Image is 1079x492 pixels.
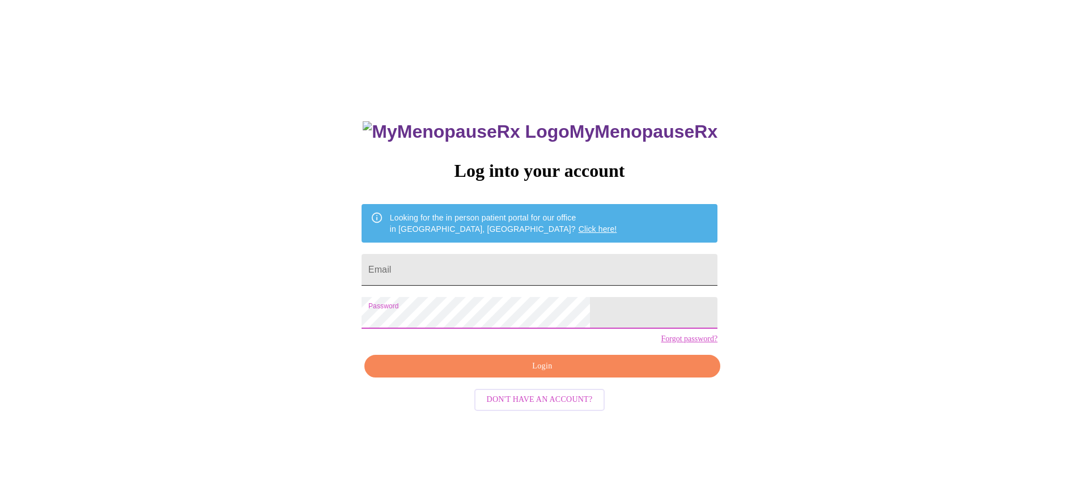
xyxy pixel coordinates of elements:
[579,224,617,234] a: Click here!
[487,393,593,407] span: Don't have an account?
[363,121,569,142] img: MyMenopauseRx Logo
[471,394,608,404] a: Don't have an account?
[390,207,617,239] div: Looking for the in person patient portal for our office in [GEOGRAPHIC_DATA], [GEOGRAPHIC_DATA]?
[474,389,605,411] button: Don't have an account?
[377,359,707,374] span: Login
[661,334,717,343] a: Forgot password?
[364,355,720,378] button: Login
[363,121,717,142] h3: MyMenopauseRx
[362,160,717,181] h3: Log into your account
